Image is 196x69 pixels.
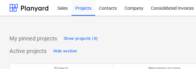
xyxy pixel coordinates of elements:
[52,46,78,56] button: Hide section
[9,47,47,55] p: Active projects
[64,35,98,42] div: Show projects (0)
[164,39,196,69] iframe: Chat Widget
[9,35,57,42] p: My pinned projects
[53,48,77,55] div: Hide section
[62,34,99,44] button: Show projects (0)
